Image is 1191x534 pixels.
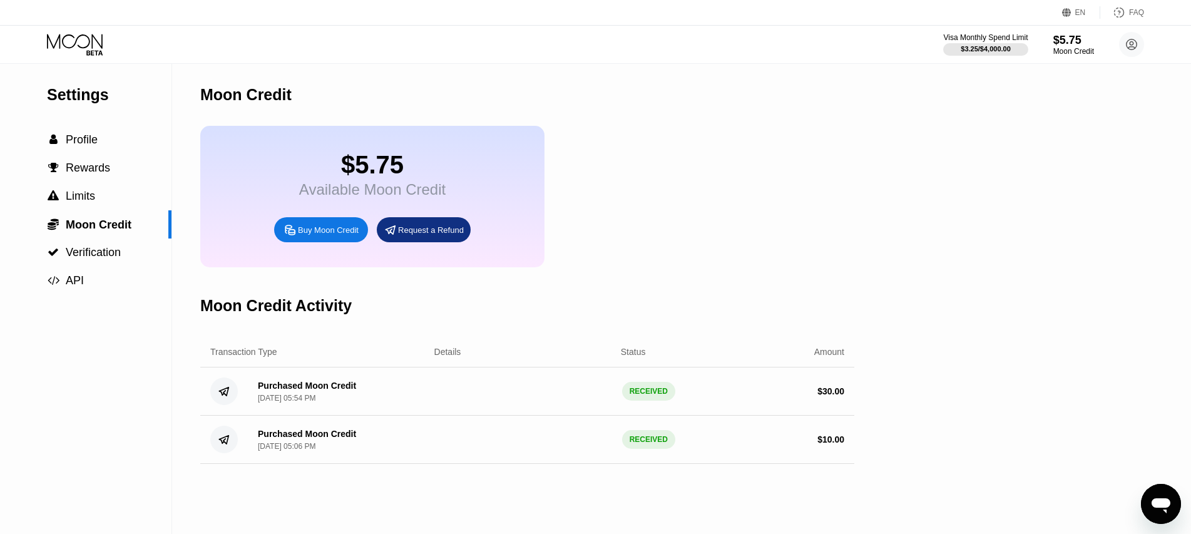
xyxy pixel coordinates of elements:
div: FAQ [1129,8,1144,17]
div: Visa Monthly Spend Limit [943,33,1028,42]
div: Buy Moon Credit [274,217,368,242]
div: Request a Refund [377,217,471,242]
div:  [47,275,59,286]
div: EN [1062,6,1100,19]
span:  [48,247,59,258]
span:  [48,275,59,286]
div:  [47,218,59,230]
div: Amount [814,347,844,357]
div:  [47,134,59,145]
span: Verification [66,246,121,259]
div: $5.75 [1053,34,1094,47]
div: Visa Monthly Spend Limit$3.25/$4,000.00 [943,33,1028,56]
div:  [47,162,59,173]
span:  [49,134,58,145]
div: $ 30.00 [817,386,844,396]
div: Available Moon Credit [299,181,446,198]
span: Rewards [66,162,110,174]
div: $3.25 / $4,000.00 [961,45,1011,53]
div: EN [1075,8,1086,17]
div: Status [621,347,646,357]
div: RECEIVED [622,430,675,449]
div: $5.75 [299,151,446,179]
div:  [47,190,59,202]
span:  [48,218,59,230]
span: API [66,274,84,287]
div: Moon Credit [200,86,292,104]
div: Moon Credit [1053,47,1094,56]
div: Transaction Type [210,347,277,357]
div: [DATE] 05:54 PM [258,394,315,403]
span: Moon Credit [66,218,131,231]
div: Details [434,347,461,357]
div: Moon Credit Activity [200,297,352,315]
div: Settings [47,86,171,104]
div: FAQ [1100,6,1144,19]
div: RECEIVED [622,382,675,401]
div: Purchased Moon Credit [258,381,356,391]
span:  [48,190,59,202]
div: Buy Moon Credit [298,225,359,235]
span: Limits [66,190,95,202]
div: Purchased Moon Credit [258,429,356,439]
span: Profile [66,133,98,146]
iframe: Button to launch messaging window [1141,484,1181,524]
div: $ 10.00 [817,434,844,444]
div: $5.75Moon Credit [1053,34,1094,56]
span:  [48,162,59,173]
div:  [47,247,59,258]
div: Request a Refund [398,225,464,235]
div: [DATE] 05:06 PM [258,442,315,451]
